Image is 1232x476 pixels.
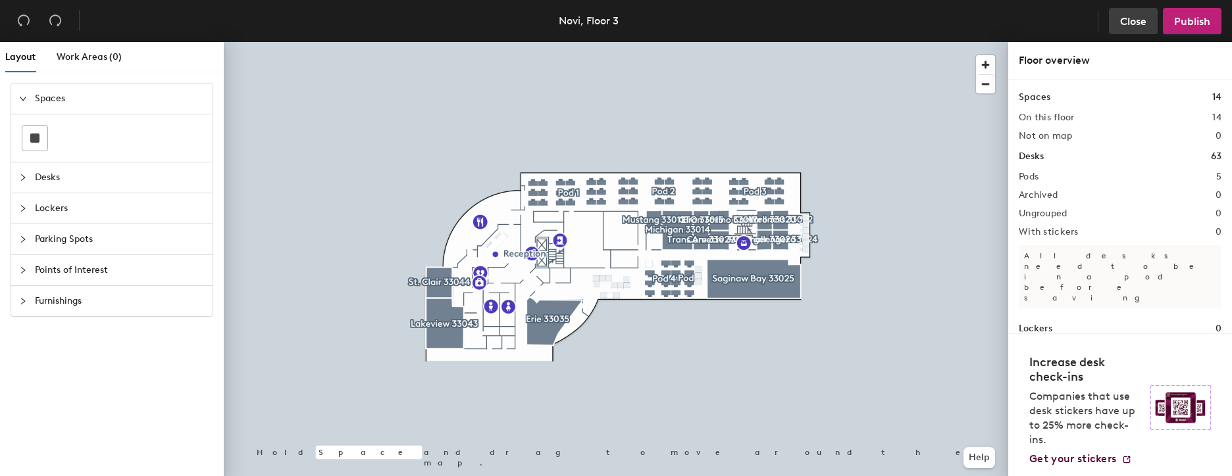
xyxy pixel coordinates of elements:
h2: Pods [1019,172,1039,182]
span: Desks [35,162,205,193]
span: Get your stickers [1029,452,1116,465]
p: All desks need to be in a pod before saving [1019,245,1221,308]
span: collapsed [19,266,27,274]
h1: 14 [1212,90,1221,105]
h1: Desks [1019,149,1044,164]
h1: Lockers [1019,321,1052,336]
h2: Not on map [1019,131,1072,141]
span: Layout [5,51,36,62]
button: Close [1109,8,1158,34]
span: Furnishings [35,286,205,316]
span: collapsed [19,235,27,243]
h2: 0 [1216,190,1221,201]
h2: On this floor [1019,112,1075,123]
span: Close [1120,15,1146,28]
button: Redo (⌘ + ⇧ + Z) [42,8,68,34]
h1: Spaces [1019,90,1050,105]
h2: 5 [1216,172,1221,182]
span: Parking Spots [35,224,205,254]
button: Undo (⌘ + Z) [11,8,37,34]
a: Get your stickers [1029,452,1132,465]
h1: 63 [1211,149,1221,164]
span: collapsed [19,204,27,212]
h4: Increase desk check-ins [1029,355,1142,384]
div: Novi, Floor 3 [559,12,619,29]
span: collapsed [19,297,27,305]
h2: 0 [1216,208,1221,219]
h2: 0 [1216,131,1221,141]
h2: Archived [1019,190,1058,201]
h2: 0 [1216,227,1221,237]
div: Floor overview [1019,53,1221,68]
span: expanded [19,95,27,103]
img: Sticker logo [1150,385,1211,430]
span: Publish [1174,15,1210,28]
span: Lockers [35,193,205,224]
p: Companies that use desk stickers have up to 25% more check-ins. [1029,389,1142,447]
span: collapsed [19,174,27,181]
span: Work Areas (0) [57,51,122,62]
button: Publish [1163,8,1221,34]
h2: With stickers [1019,227,1079,237]
h1: 0 [1216,321,1221,336]
h2: Ungrouped [1019,208,1067,219]
span: Spaces [35,83,205,114]
h2: 14 [1212,112,1221,123]
button: Help [963,447,995,468]
span: Points of Interest [35,255,205,285]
